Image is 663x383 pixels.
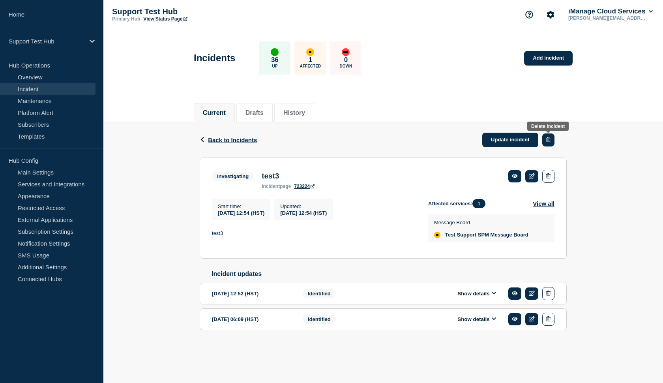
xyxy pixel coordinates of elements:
button: History [283,109,305,116]
button: iManage Cloud Services [567,8,654,15]
h2: Incident updates [212,270,567,278]
p: Updated : [280,203,327,209]
p: Affected [300,64,321,68]
span: 1 [472,199,485,208]
a: View Status Page [143,16,187,22]
button: Current [203,109,226,116]
button: Account settings [542,6,559,23]
a: Add incident [524,51,573,66]
div: [DATE] 06:09 (HST) [212,313,291,326]
span: Affected services: [428,199,489,208]
p: test3 [212,230,416,237]
div: affected [306,48,314,56]
a: Update incident [482,133,538,147]
p: Start time : [218,203,264,209]
h1: Incidents [194,53,235,64]
button: Show details [455,290,498,297]
p: 36 [271,56,279,64]
p: 1 [309,56,312,64]
div: [DATE] 12:52 (HST) [212,287,291,300]
span: Investigating [212,172,254,181]
button: Back to Incidents [200,137,257,143]
span: Back to Incidents [208,137,257,143]
p: Down [340,64,352,68]
span: incident [262,184,280,189]
p: 0 [344,56,348,64]
span: [DATE] 12:54 (HST) [218,210,264,216]
button: Support [521,6,538,23]
div: down [342,48,350,56]
p: [PERSON_NAME][EMAIL_ADDRESS][PERSON_NAME][DOMAIN_NAME] [567,15,649,21]
div: [DATE] 12:54 (HST) [280,209,327,216]
button: Show details [455,316,498,323]
div: up [271,48,279,56]
span: Identified [303,289,336,298]
p: Primary Hub [112,16,140,22]
span: Test Support SPM Message Board [445,232,528,238]
p: Up [272,64,277,68]
div: affected [434,232,440,238]
span: Identified [303,315,336,324]
p: Support Test Hub [112,7,270,16]
p: Message Board [434,220,528,225]
a: 723224 [294,184,315,189]
h3: test3 [262,172,315,180]
button: Drafts [245,109,264,116]
div: Delete incident [531,124,565,129]
p: Support Test Hub [9,38,84,45]
p: page [262,184,291,189]
button: View all [533,199,554,208]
